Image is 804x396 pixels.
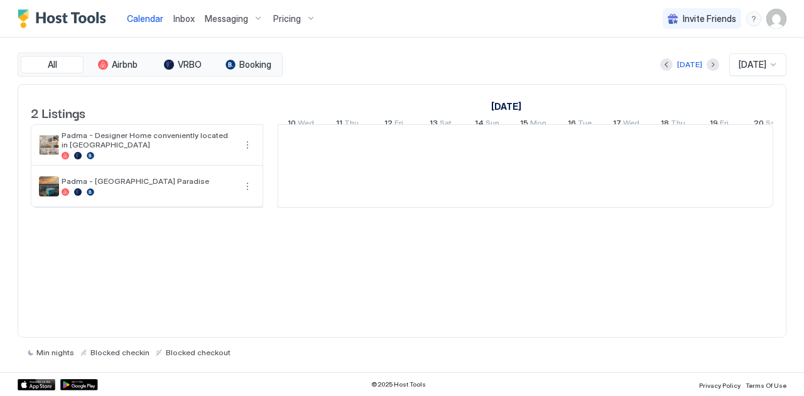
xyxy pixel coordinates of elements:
[658,115,688,134] a: September 18, 2025
[675,57,704,72] button: [DATE]
[127,13,163,24] span: Calendar
[488,97,524,115] a: September 10, 2025
[746,382,786,389] span: Terms Of Use
[90,348,149,357] span: Blocked checkin
[62,131,235,149] span: Padma - Designer Home conveniently located in [GEOGRAPHIC_DATA]
[430,118,438,131] span: 13
[240,137,255,153] div: menu
[766,9,786,29] div: User profile
[520,118,528,131] span: 15
[517,115,550,134] a: September 15, 2025
[240,179,255,194] div: menu
[18,379,55,390] a: App Store
[661,118,669,131] span: 18
[240,137,255,153] button: More options
[39,135,59,155] div: listing image
[273,13,301,24] span: Pricing
[48,59,57,70] span: All
[21,56,84,73] button: All
[384,118,393,131] span: 12
[707,58,719,71] button: Next month
[486,118,499,131] span: Sun
[746,378,786,391] a: Terms Of Use
[660,58,673,71] button: Previous month
[699,382,741,389] span: Privacy Policy
[710,118,718,131] span: 19
[298,118,314,131] span: Wed
[36,348,74,357] span: Min nights
[217,56,280,73] button: Booking
[173,13,195,24] span: Inbox
[371,380,426,388] span: © 2025 Host Tools
[62,176,235,186] span: Padma - [GEOGRAPHIC_DATA] Paradise
[151,56,214,73] button: VRBO
[178,59,202,70] span: VRBO
[127,12,163,25] a: Calendar
[239,59,271,70] span: Booking
[746,11,761,26] div: menu
[707,115,732,134] a: September 19, 2025
[18,53,283,77] div: tab-group
[751,115,781,134] a: September 20, 2025
[475,118,484,131] span: 14
[166,348,231,357] span: Blocked checkout
[440,118,452,131] span: Sat
[333,115,362,134] a: September 11, 2025
[285,115,317,134] a: September 10, 2025
[240,179,255,194] button: More options
[578,118,592,131] span: Tue
[568,118,576,131] span: 16
[610,115,643,134] a: September 17, 2025
[39,176,59,196] div: listing image
[112,59,138,70] span: Airbnb
[677,59,702,70] div: [DATE]
[205,13,248,24] span: Messaging
[86,56,149,73] button: Airbnb
[288,118,296,131] span: 10
[530,118,546,131] span: Mon
[766,118,778,131] span: Sat
[426,115,455,134] a: September 13, 2025
[671,118,685,131] span: Thu
[683,13,736,24] span: Invite Friends
[739,59,766,70] span: [DATE]
[173,12,195,25] a: Inbox
[623,118,639,131] span: Wed
[720,118,729,131] span: Fri
[754,118,764,131] span: 20
[565,115,595,134] a: September 16, 2025
[394,118,403,131] span: Fri
[344,118,359,131] span: Thu
[381,115,406,134] a: September 12, 2025
[699,378,741,391] a: Privacy Policy
[18,9,112,28] a: Host Tools Logo
[336,118,342,131] span: 11
[613,118,621,131] span: 17
[60,379,98,390] a: Google Play Store
[472,115,503,134] a: September 14, 2025
[31,103,85,122] span: 2 Listings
